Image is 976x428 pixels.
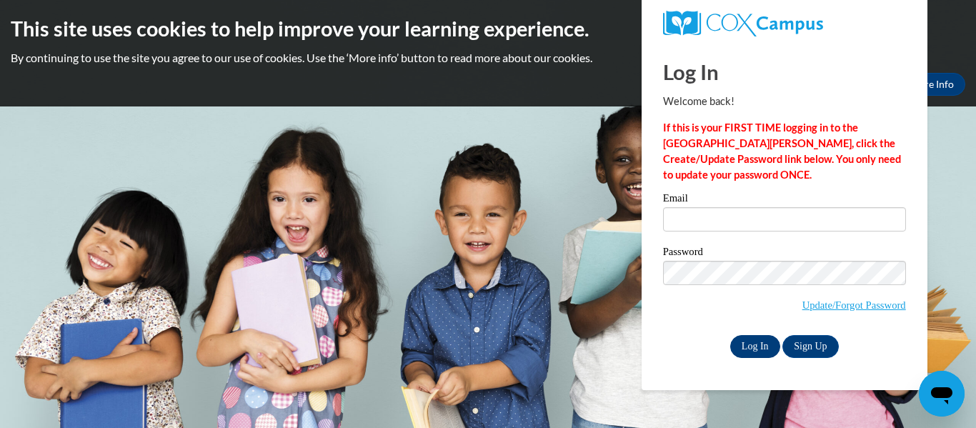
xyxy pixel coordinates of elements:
label: Email [663,193,906,207]
input: Log In [730,335,780,358]
a: Update/Forgot Password [802,299,906,311]
label: Password [663,247,906,261]
h2: This site uses cookies to help improve your learning experience. [11,14,965,43]
h1: Log In [663,57,906,86]
p: By continuing to use the site you agree to our use of cookies. Use the ‘More info’ button to read... [11,50,965,66]
iframe: Button to launch messaging window [919,371,965,417]
a: Sign Up [782,335,838,358]
a: More Info [898,73,965,96]
p: Welcome back! [663,94,906,109]
img: COX Campus [663,11,823,36]
strong: If this is your FIRST TIME logging in to the [GEOGRAPHIC_DATA][PERSON_NAME], click the Create/Upd... [663,121,901,181]
a: COX Campus [663,11,906,36]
